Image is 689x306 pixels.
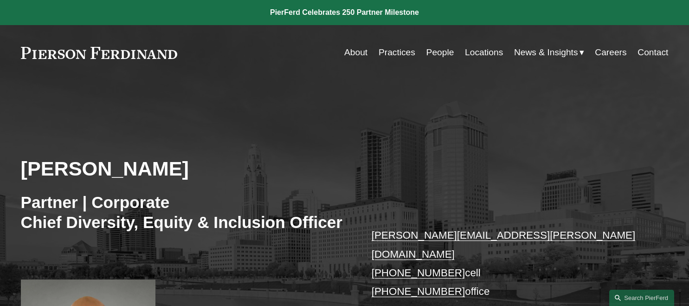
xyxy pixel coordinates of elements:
[637,44,668,61] a: Contact
[344,44,367,61] a: About
[426,44,454,61] a: People
[21,156,345,181] h2: [PERSON_NAME]
[379,44,415,61] a: Practices
[372,267,465,279] a: [PHONE_NUMBER]
[595,44,626,61] a: Careers
[372,286,465,297] a: [PHONE_NUMBER]
[372,229,636,260] a: [PERSON_NAME][EMAIL_ADDRESS][PERSON_NAME][DOMAIN_NAME]
[609,290,674,306] a: Search this site
[21,192,345,233] h3: Partner | Corporate Chief Diversity, Equity & Inclusion Officer
[514,45,578,61] span: News & Insights
[465,44,503,61] a: Locations
[514,44,584,61] a: folder dropdown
